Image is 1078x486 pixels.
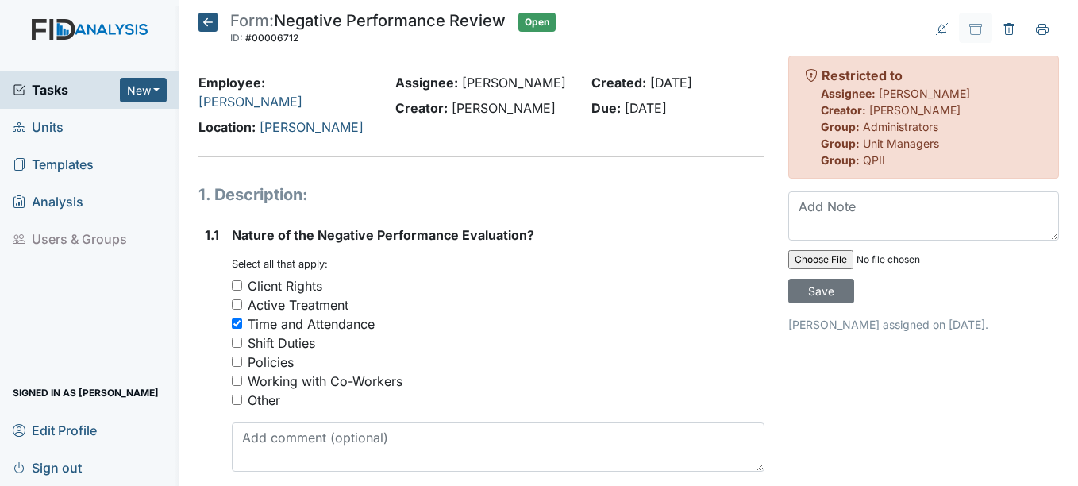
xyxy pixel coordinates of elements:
[591,100,621,116] strong: Due:
[230,32,243,44] span: ID:
[248,334,315,353] div: Shift Duties
[821,103,866,117] strong: Creator:
[232,337,242,348] input: Shift Duties
[879,87,970,100] span: [PERSON_NAME]
[198,94,302,110] a: [PERSON_NAME]
[13,115,64,140] span: Units
[232,357,242,367] input: Policies
[13,80,120,99] a: Tasks
[248,391,280,410] div: Other
[232,227,534,243] span: Nature of the Negative Performance Evaluation?
[13,455,82,480] span: Sign out
[232,395,242,405] input: Other
[863,137,939,150] span: Unit Managers
[788,279,854,303] input: Save
[863,120,938,133] span: Administrators
[518,13,556,32] span: Open
[248,353,294,372] div: Policies
[198,75,265,91] strong: Employee:
[395,100,448,116] strong: Creator:
[821,87,876,100] strong: Assignee:
[650,75,692,91] span: [DATE]
[232,258,328,270] small: Select all that apply:
[248,314,375,334] div: Time and Attendance
[13,380,159,405] span: Signed in as [PERSON_NAME]
[821,153,860,167] strong: Group:
[198,183,764,206] h1: 1. Description:
[232,280,242,291] input: Client Rights
[230,11,274,30] span: Form:
[245,32,298,44] span: #00006712
[260,119,364,135] a: [PERSON_NAME]
[232,376,242,386] input: Working with Co-Workers
[205,226,219,245] label: 1.1
[788,316,1059,333] p: [PERSON_NAME] assigned on [DATE].
[591,75,646,91] strong: Created:
[198,119,256,135] strong: Location:
[13,418,97,442] span: Edit Profile
[248,295,348,314] div: Active Treatment
[821,137,860,150] strong: Group:
[395,75,458,91] strong: Assignee:
[232,318,242,329] input: Time and Attendance
[452,100,556,116] span: [PERSON_NAME]
[248,276,322,295] div: Client Rights
[120,78,167,102] button: New
[822,67,903,83] strong: Restricted to
[625,100,667,116] span: [DATE]
[13,152,94,177] span: Templates
[863,153,885,167] span: QPII
[821,120,860,133] strong: Group:
[230,13,506,48] div: Negative Performance Review
[232,299,242,310] input: Active Treatment
[248,372,402,391] div: Working with Co-Workers
[13,190,83,214] span: Analysis
[869,103,961,117] span: [PERSON_NAME]
[462,75,566,91] span: [PERSON_NAME]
